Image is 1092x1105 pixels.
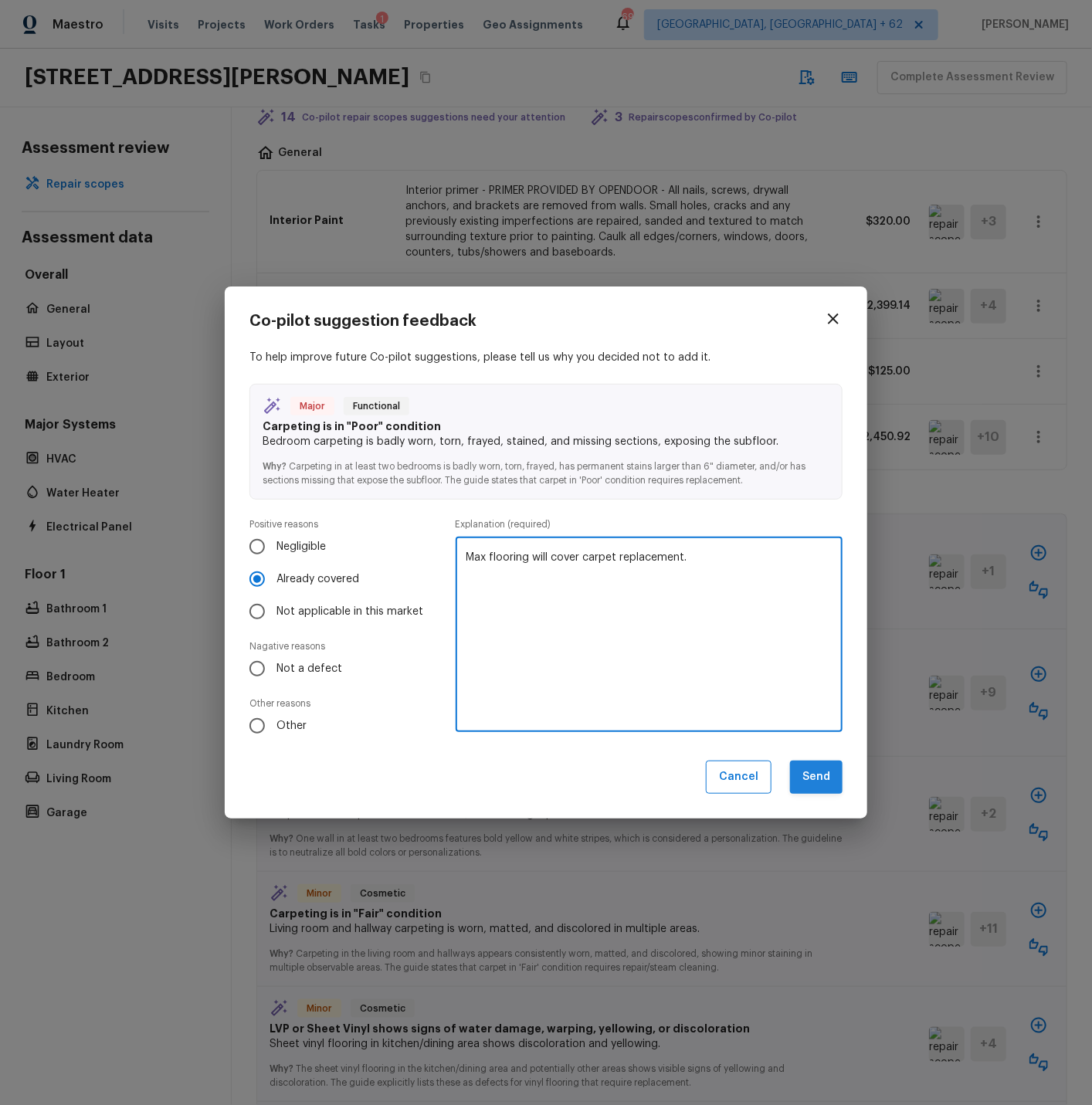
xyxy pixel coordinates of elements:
[347,398,406,414] span: Functional
[276,661,342,676] span: Not a defect
[249,311,476,331] h4: Co-pilot suggestion feedback
[263,419,829,434] p: Carpeting is in "Poor" condition
[249,640,443,652] p: Nagative reasons
[263,462,287,471] span: Why?
[790,761,843,794] button: Send
[276,539,326,554] span: Negligible
[263,434,829,449] p: Bedroom carpeting is badly worn, torn, frayed, stained, and missing sections, exposing the subfloor.
[293,398,331,414] span: Major
[706,761,772,794] button: Cancel
[249,518,443,530] p: Positive reasons
[249,697,443,710] p: Other reasons
[263,449,829,486] p: Carpeting in at least two bedrooms is badly worn, torn, frayed, has permanent stains larger than ...
[276,718,307,734] span: Other
[466,550,832,720] textarea: Max flooring will cover carpet replacement.
[249,350,843,365] p: To help improve future Co-pilot suggestions, please tell us why you decided not to add it.
[276,571,359,587] span: Already covered
[456,518,843,530] p: Explanation (required)
[276,604,423,619] span: Not applicable in this market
